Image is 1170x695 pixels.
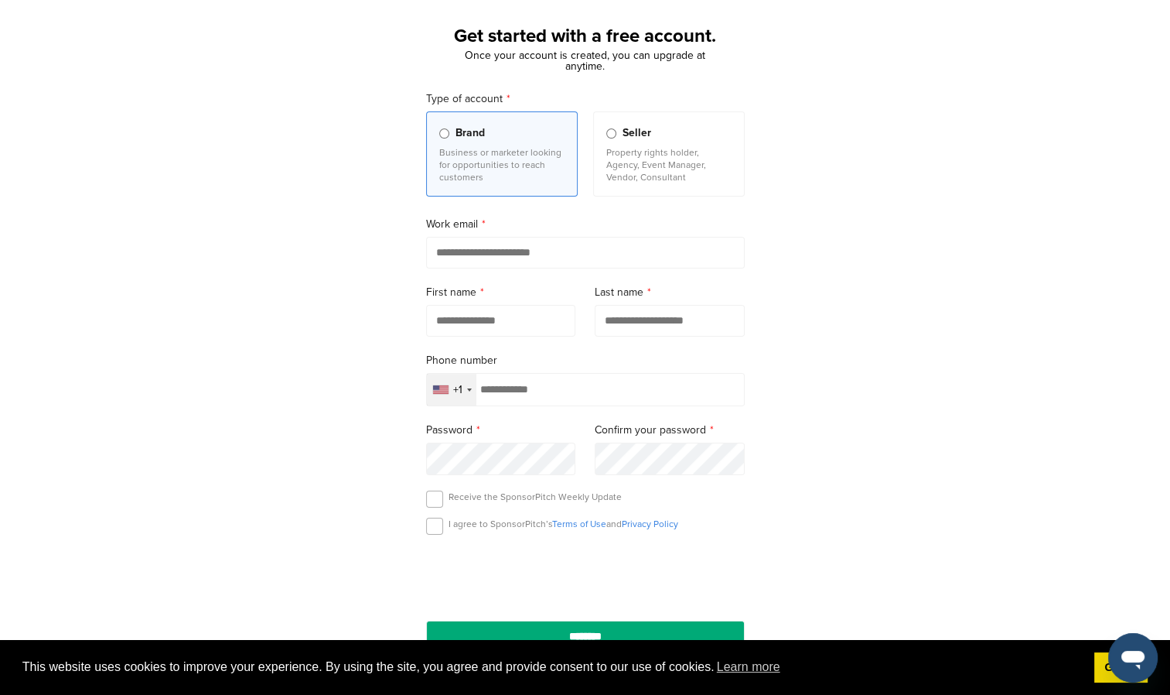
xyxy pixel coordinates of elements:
p: Property rights holder, Agency, Event Manager, Vendor, Consultant [606,146,732,183]
div: +1 [453,385,462,395]
a: dismiss cookie message [1094,652,1148,683]
span: Seller [623,125,651,142]
a: Terms of Use [552,519,606,529]
label: Password [426,422,576,439]
p: Receive the SponsorPitch Weekly Update [449,491,622,503]
iframe: Button to launch messaging window [1108,633,1158,683]
a: learn more about cookies [715,656,783,679]
label: Confirm your password [595,422,745,439]
p: Business or marketer looking for opportunities to reach customers [439,146,565,183]
span: Once your account is created, you can upgrade at anytime. [465,49,705,73]
a: Privacy Policy [622,519,678,529]
label: Phone number [426,352,745,369]
label: Type of account [426,91,745,108]
input: Brand Business or marketer looking for opportunities to reach customers [439,128,449,139]
span: Brand [455,125,485,142]
h1: Get started with a free account. [408,22,763,50]
label: First name [426,284,576,301]
label: Work email [426,216,745,233]
div: Selected country [427,374,476,406]
input: Seller Property rights holder, Agency, Event Manager, Vendor, Consultant [606,128,616,139]
iframe: reCAPTCHA [497,553,674,598]
label: Last name [595,284,745,301]
span: This website uses cookies to improve your experience. By using the site, you agree and provide co... [22,656,1082,679]
p: I agree to SponsorPitch’s and [449,518,678,530]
